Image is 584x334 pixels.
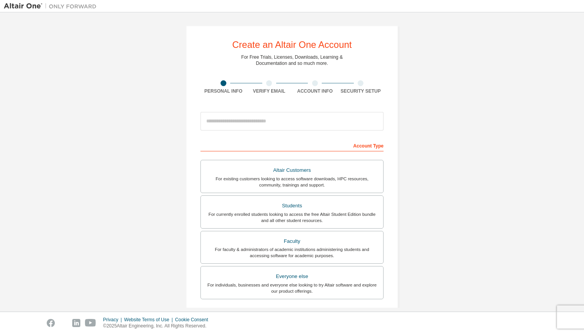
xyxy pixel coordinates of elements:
div: Altair Customers [205,165,379,176]
div: Everyone else [205,271,379,282]
div: Privacy [103,317,124,323]
div: Personal Info [200,88,246,94]
div: For currently enrolled students looking to access the free Altair Student Edition bundle and all ... [205,211,379,224]
div: Website Terms of Use [124,317,175,323]
div: For Free Trials, Licenses, Downloads, Learning & Documentation and so much more. [241,54,343,66]
img: Altair One [4,2,100,10]
img: youtube.svg [85,319,96,327]
img: facebook.svg [47,319,55,327]
div: For individuals, businesses and everyone else looking to try Altair software and explore our prod... [205,282,379,294]
div: Students [205,200,379,211]
div: Cookie Consent [175,317,212,323]
div: Create an Altair One Account [232,40,352,49]
div: Verify Email [246,88,292,94]
div: For existing customers looking to access software downloads, HPC resources, community, trainings ... [205,176,379,188]
div: Account Type [200,139,384,151]
div: Account Info [292,88,338,94]
div: For faculty & administrators of academic institutions administering students and accessing softwa... [205,246,379,259]
div: Faculty [205,236,379,247]
p: © 2025 Altair Engineering, Inc. All Rights Reserved. [103,323,213,329]
img: linkedin.svg [72,319,80,327]
div: Security Setup [338,88,384,94]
